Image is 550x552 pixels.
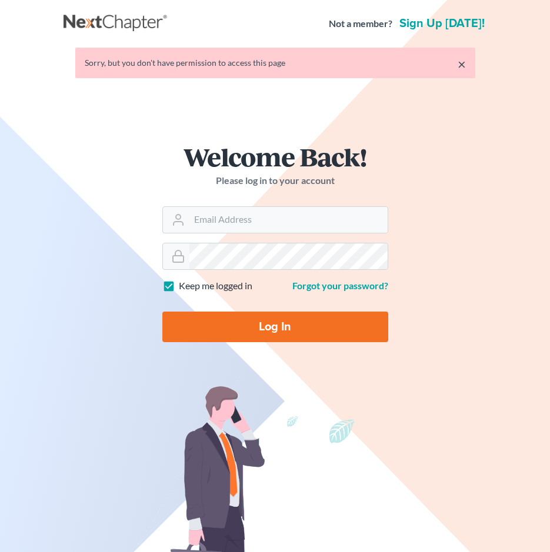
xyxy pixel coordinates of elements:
a: × [458,57,466,71]
strong: Not a member? [329,17,392,31]
p: Please log in to your account [162,174,388,188]
h1: Welcome Back! [162,144,388,169]
div: Sorry, but you don't have permission to access this page [85,57,466,69]
a: Forgot your password? [292,280,388,291]
input: Email Address [189,207,388,233]
label: Keep me logged in [179,279,252,293]
a: Sign up [DATE]! [397,18,487,29]
input: Log In [162,312,388,342]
